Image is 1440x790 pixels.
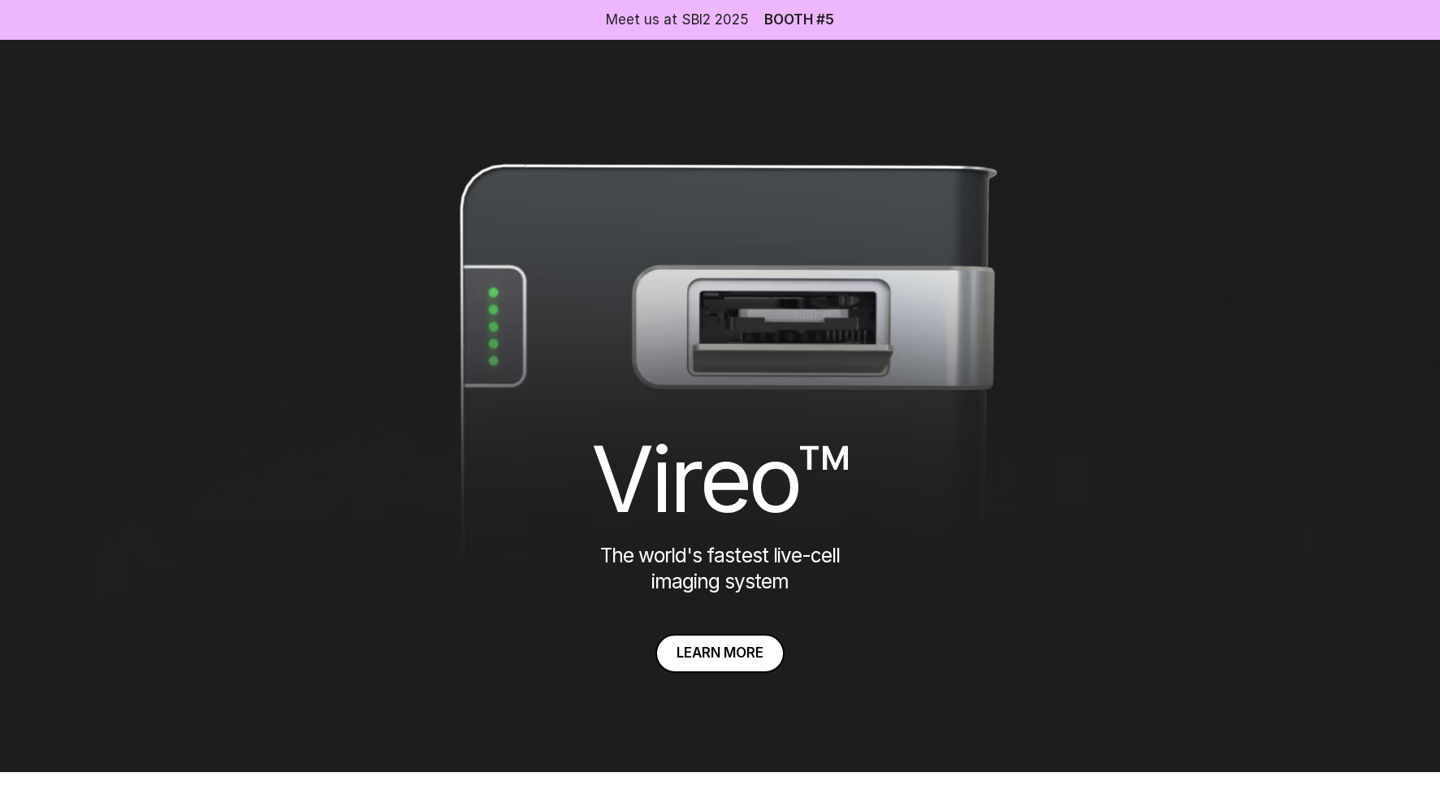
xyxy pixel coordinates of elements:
[572,542,868,594] p: The world's fastest live-cell imaging system
[677,645,763,661] span: Learn more
[655,634,785,674] a: Learn more
[591,433,848,526] h1: Vireo™
[764,13,834,27] a: Booth #5
[606,10,749,30] div: Meet us at SBI2 2025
